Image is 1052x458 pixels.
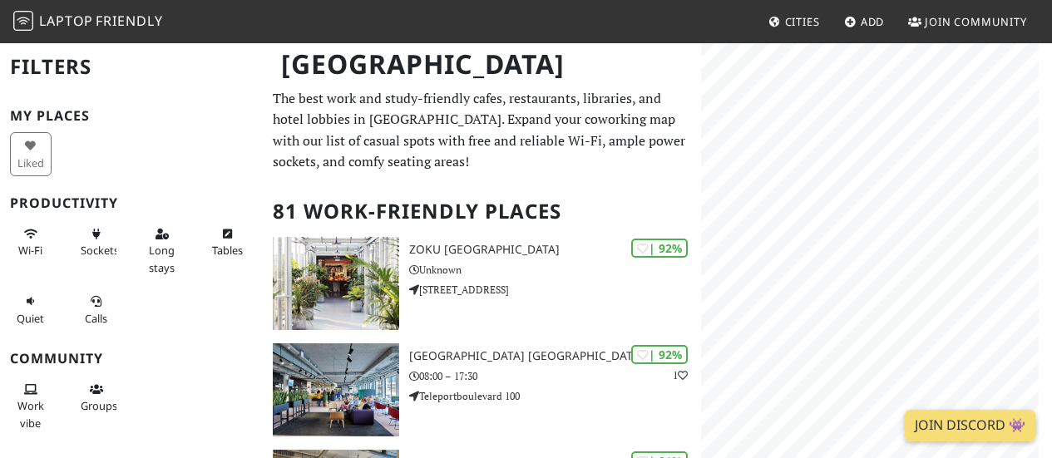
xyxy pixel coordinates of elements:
[409,262,701,278] p: Unknown
[409,368,701,384] p: 08:00 – 17:30
[10,42,253,92] h2: Filters
[13,11,33,31] img: LaptopFriendly
[409,388,701,404] p: Teleportboulevard 100
[837,7,891,37] a: Add
[10,351,253,367] h3: Community
[673,367,688,383] p: 1
[207,220,249,264] button: Tables
[273,343,399,436] img: Aristo Meeting Center Amsterdam
[212,243,243,258] span: Work-friendly tables
[762,7,827,37] a: Cities
[17,398,44,430] span: People working
[141,220,183,281] button: Long stays
[631,345,688,364] div: | 92%
[409,282,701,298] p: [STREET_ADDRESS]
[925,14,1027,29] span: Join Community
[39,12,93,30] span: Laptop
[149,243,175,274] span: Long stays
[85,311,107,326] span: Video/audio calls
[861,14,885,29] span: Add
[17,311,44,326] span: Quiet
[18,243,42,258] span: Stable Wi-Fi
[273,186,691,237] h2: 81 Work-Friendly Places
[76,376,117,420] button: Groups
[10,195,253,211] h3: Productivity
[901,7,1034,37] a: Join Community
[81,398,117,413] span: Group tables
[76,220,117,264] button: Sockets
[10,288,52,332] button: Quiet
[905,410,1035,441] a: Join Discord 👾
[273,88,691,173] p: The best work and study-friendly cafes, restaurants, libraries, and hotel lobbies in [GEOGRAPHIC_...
[268,42,698,87] h1: [GEOGRAPHIC_DATA]
[409,349,701,363] h3: [GEOGRAPHIC_DATA] [GEOGRAPHIC_DATA]
[13,7,163,37] a: LaptopFriendly LaptopFriendly
[10,108,253,124] h3: My Places
[785,14,820,29] span: Cities
[273,237,399,330] img: Zoku Amsterdam
[96,12,162,30] span: Friendly
[76,288,117,332] button: Calls
[263,237,701,330] a: Zoku Amsterdam | 92% Zoku [GEOGRAPHIC_DATA] Unknown [STREET_ADDRESS]
[10,376,52,436] button: Work vibe
[631,239,688,258] div: | 92%
[263,343,701,436] a: Aristo Meeting Center Amsterdam | 92% 1 [GEOGRAPHIC_DATA] [GEOGRAPHIC_DATA] 08:00 – 17:30 Telepor...
[81,243,119,258] span: Power sockets
[10,220,52,264] button: Wi-Fi
[409,243,701,257] h3: Zoku [GEOGRAPHIC_DATA]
